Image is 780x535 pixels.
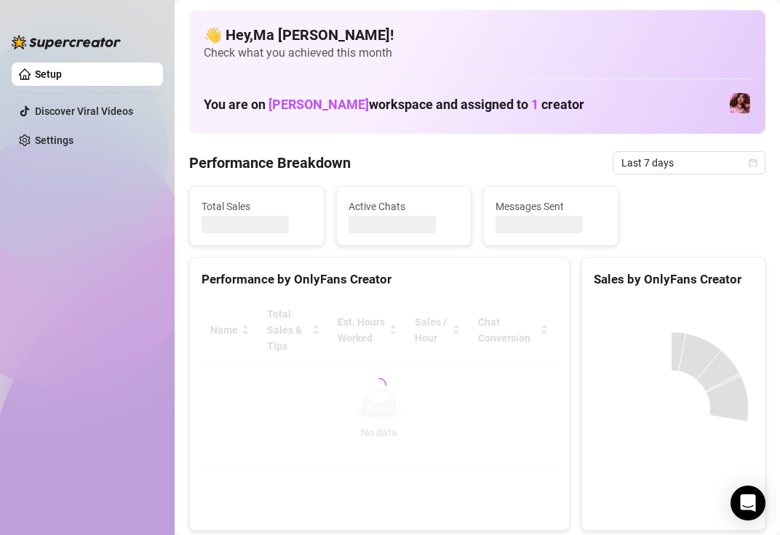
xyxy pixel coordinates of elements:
[189,153,351,173] h4: Performance Breakdown
[35,105,133,117] a: Discover Viral Videos
[202,198,312,214] span: Total Sales
[730,93,750,113] img: Eva (@eva_maxim)
[12,35,121,49] img: logo-BBDzfeDw.svg
[531,97,538,112] span: 1
[749,158,757,167] span: calendar
[731,486,765,520] div: Open Intercom Messenger
[621,152,757,174] span: Last 7 days
[204,45,751,61] span: Check what you achieved this month
[202,270,557,289] div: Performance by OnlyFans Creator
[268,97,369,112] span: [PERSON_NAME]
[35,68,62,80] a: Setup
[370,376,389,394] span: loading
[349,198,459,214] span: Active Chats
[204,97,584,113] h1: You are on workspace and assigned to creator
[496,198,606,214] span: Messages Sent
[594,270,753,289] div: Sales by OnlyFans Creator
[35,134,73,146] a: Settings
[204,25,751,45] h4: 👋 Hey, Ma [PERSON_NAME] !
